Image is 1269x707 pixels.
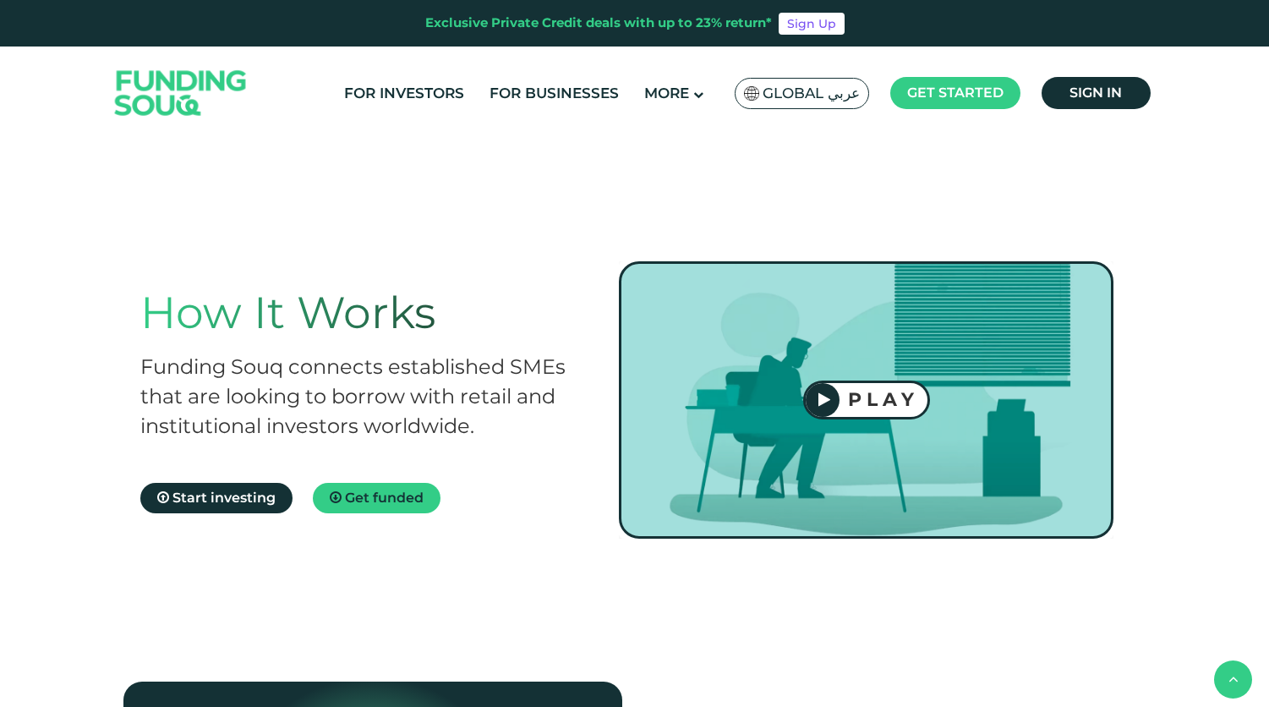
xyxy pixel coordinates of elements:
span: Get started [907,85,1004,101]
h1: How It Works [140,287,586,339]
a: Get funded [313,483,440,513]
a: For Businesses [485,79,623,107]
span: Get funded [345,490,424,506]
img: Logo [98,51,264,136]
div: PLAY [840,388,927,411]
a: For Investors [340,79,468,107]
a: Sign Up [779,13,845,35]
button: back [1214,660,1252,699]
a: Sign in [1042,77,1151,109]
span: Sign in [1069,85,1122,101]
div: Exclusive Private Credit deals with up to 23% return* [425,14,772,33]
span: Start investing [172,490,276,506]
img: SA Flag [744,86,759,101]
a: Start investing [140,483,293,513]
span: More [644,85,689,101]
button: PLAY [803,381,930,419]
h2: Funding Souq connects established SMEs that are looking to borrow with retail and institutional i... [140,352,586,441]
span: Global عربي [763,84,860,103]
